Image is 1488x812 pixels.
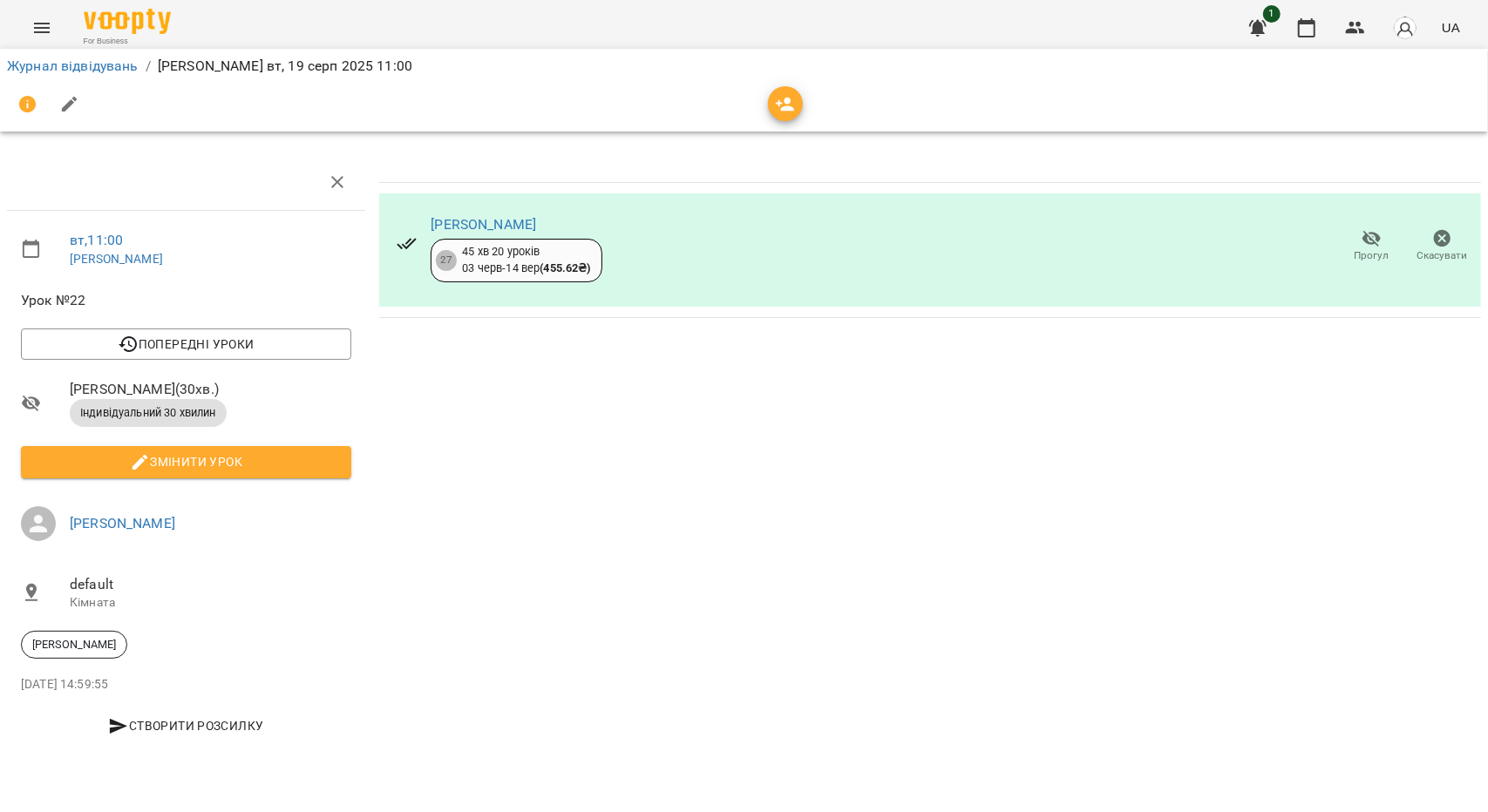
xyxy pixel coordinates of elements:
[1442,18,1460,37] span: UA
[22,637,126,653] span: [PERSON_NAME]
[540,261,590,274] b: ( 455.62 ₴ )
[70,379,351,400] span: [PERSON_NAME] ( 30 хв. )
[84,36,171,47] span: For Business
[7,58,139,74] a: Журнал відвідувань
[1435,11,1467,44] button: UA
[158,56,412,77] p: [PERSON_NAME] вт, 19 серп 2025 11:00
[21,7,63,49] button: Menu
[1393,16,1417,40] img: avatar_s.png
[7,56,1481,77] nav: breadcrumb
[28,715,344,736] span: Створити розсилку
[1263,5,1281,23] span: 1
[21,328,351,360] button: Попередні уроки
[70,574,351,595] span: default
[70,405,227,421] span: Індивідуальний 30 хвилин
[1417,248,1468,263] span: Скасувати
[84,9,171,34] img: Voopty Logo
[35,451,337,472] span: Змінити урок
[431,216,536,233] a: [PERSON_NAME]
[70,232,123,248] a: вт , 11:00
[70,252,163,266] a: [PERSON_NAME]
[21,631,127,659] div: [PERSON_NAME]
[21,290,351,311] span: Урок №22
[1336,222,1407,271] button: Прогул
[35,334,337,355] span: Попередні уроки
[70,515,175,531] a: [PERSON_NAME]
[436,250,457,271] div: 27
[70,594,351,612] p: Кімната
[462,244,590,276] div: 45 хв 20 уроків 03 черв - 14 вер
[21,446,351,477] button: Змінити урок
[1407,222,1478,271] button: Скасувати
[21,710,351,741] button: Створити розсилку
[1355,248,1389,263] span: Прогул
[146,56,151,77] li: /
[21,676,351,694] p: [DATE] 14:59:55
